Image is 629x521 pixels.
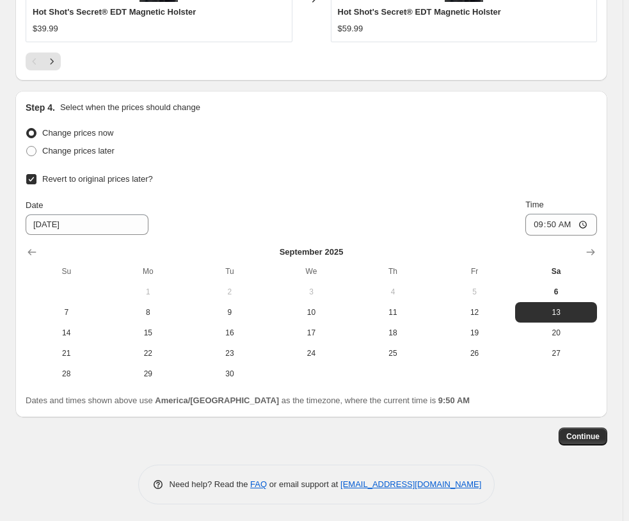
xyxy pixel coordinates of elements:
[42,174,153,184] span: Revert to original prices later?
[33,7,196,17] span: Hot Shot's Secret® EDT Magnetic Holster
[107,343,189,364] button: Monday September 22 2025
[107,364,189,384] button: Monday September 29 2025
[515,282,597,302] button: Today Saturday September 6 2025
[357,266,429,277] span: Th
[357,287,429,297] span: 4
[352,302,434,323] button: Thursday September 11 2025
[26,52,61,70] nav: Pagination
[107,302,189,323] button: Monday September 8 2025
[434,323,516,343] button: Friday September 19 2025
[515,323,597,343] button: Saturday September 20 2025
[271,323,353,343] button: Wednesday September 17 2025
[26,261,107,282] th: Sunday
[31,307,102,317] span: 7
[439,307,511,317] span: 12
[189,323,271,343] button: Tuesday September 16 2025
[434,302,516,323] button: Friday September 12 2025
[26,302,107,323] button: Sunday September 7 2025
[352,323,434,343] button: Thursday September 18 2025
[520,287,592,297] span: 6
[357,348,429,358] span: 25
[271,261,353,282] th: Wednesday
[276,348,347,358] span: 24
[357,307,429,317] span: 11
[566,431,600,442] span: Continue
[194,348,266,358] span: 23
[26,200,43,210] span: Date
[582,243,600,261] button: Show next month, October 2025
[357,328,429,338] span: 18
[189,364,271,384] button: Tuesday September 30 2025
[340,479,481,489] a: [EMAIL_ADDRESS][DOMAIN_NAME]
[520,348,592,358] span: 27
[267,479,340,489] span: or email support at
[434,343,516,364] button: Friday September 26 2025
[271,343,353,364] button: Wednesday September 24 2025
[439,348,511,358] span: 26
[434,261,516,282] th: Friday
[107,282,189,302] button: Monday September 1 2025
[250,479,267,489] a: FAQ
[276,266,347,277] span: We
[189,343,271,364] button: Tuesday September 23 2025
[43,52,61,70] button: Next
[352,343,434,364] button: Thursday September 25 2025
[520,307,592,317] span: 13
[194,369,266,379] span: 30
[23,243,41,261] button: Show previous month, August 2025
[113,369,184,379] span: 29
[31,348,102,358] span: 21
[107,261,189,282] th: Monday
[525,200,543,209] span: Time
[352,261,434,282] th: Thursday
[439,328,511,338] span: 19
[31,369,102,379] span: 28
[60,101,200,114] p: Select when the prices should change
[31,328,102,338] span: 14
[276,328,347,338] span: 17
[338,22,363,35] div: $59.99
[113,307,184,317] span: 8
[170,479,251,489] span: Need help? Read the
[189,302,271,323] button: Tuesday September 9 2025
[515,302,597,323] button: Saturday September 13 2025
[352,282,434,302] button: Thursday September 4 2025
[26,214,148,235] input: 9/6/2025
[520,266,592,277] span: Sa
[155,396,279,405] b: America/[GEOGRAPHIC_DATA]
[194,328,266,338] span: 16
[276,307,347,317] span: 10
[113,348,184,358] span: 22
[515,261,597,282] th: Saturday
[271,302,353,323] button: Wednesday September 10 2025
[194,307,266,317] span: 9
[559,428,607,445] button: Continue
[515,343,597,364] button: Saturday September 27 2025
[194,287,266,297] span: 2
[439,287,511,297] span: 5
[276,287,347,297] span: 3
[26,101,55,114] h2: Step 4.
[189,261,271,282] th: Tuesday
[525,214,597,236] input: 12:00
[520,328,592,338] span: 20
[113,328,184,338] span: 15
[33,22,58,35] div: $39.99
[26,364,107,384] button: Sunday September 28 2025
[194,266,266,277] span: Tu
[271,282,353,302] button: Wednesday September 3 2025
[113,287,184,297] span: 1
[439,266,511,277] span: Fr
[338,7,501,17] span: Hot Shot's Secret® EDT Magnetic Holster
[113,266,184,277] span: Mo
[26,343,107,364] button: Sunday September 21 2025
[438,396,470,405] b: 9:50 AM
[31,266,102,277] span: Su
[189,282,271,302] button: Tuesday September 2 2025
[107,323,189,343] button: Monday September 15 2025
[26,396,470,405] span: Dates and times shown above use as the timezone, where the current time is
[42,146,115,156] span: Change prices later
[42,128,113,138] span: Change prices now
[26,323,107,343] button: Sunday September 14 2025
[434,282,516,302] button: Friday September 5 2025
